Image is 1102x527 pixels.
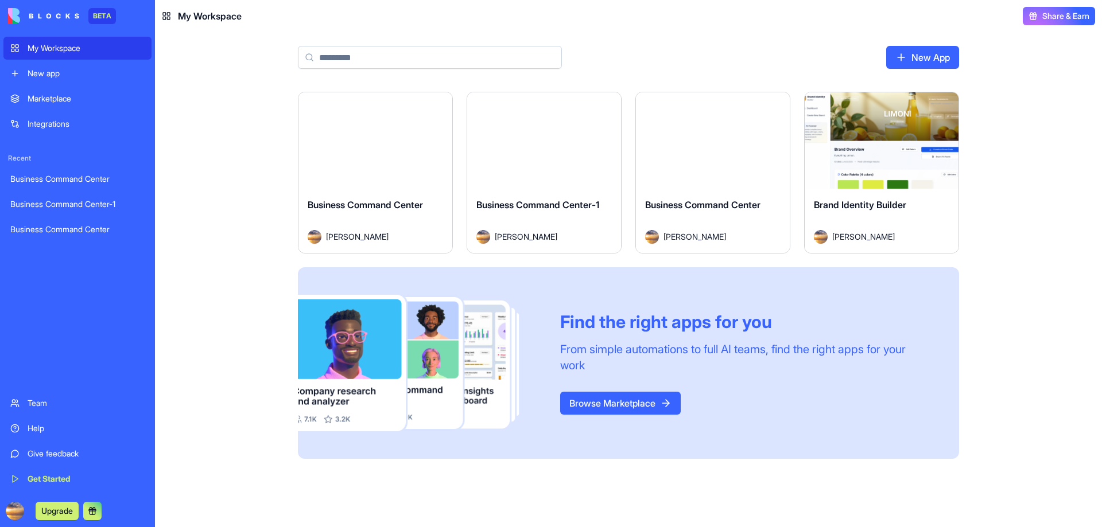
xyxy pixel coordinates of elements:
div: Marketplace [28,93,145,104]
a: BETA [8,8,116,24]
span: Share & Earn [1042,10,1089,22]
a: New app [3,62,152,85]
a: Team [3,392,152,415]
span: Business Command Center [308,199,423,210]
div: New app [28,68,145,79]
a: Marketplace [3,87,152,110]
img: ACg8ocITS3TDUYq4AfWM5-F7x6DCDXwDepHSOtlnKrYXL0UZ1VAnXEPBeQ=s96-c [6,502,24,520]
div: Help [28,423,145,434]
div: Team [28,397,145,409]
span: Recent [3,154,152,163]
button: Upgrade [36,502,79,520]
div: Business Command Center-1 [10,198,145,210]
img: Avatar [476,230,490,244]
a: Give feedback [3,442,152,465]
div: Business Command Center [10,173,145,185]
img: logo [8,8,79,24]
img: Avatar [814,230,828,244]
span: [PERSON_NAME] [663,231,726,243]
img: Avatar [308,230,321,244]
div: BETA [88,8,116,24]
div: From simple automations to full AI teams, find the right apps for your work [560,341,932,373]
a: Business Command Center-1 [3,193,152,216]
img: Avatar [645,230,659,244]
a: My Workspace [3,37,152,60]
span: Business Command Center [645,199,760,210]
a: Business Command CenterAvatar[PERSON_NAME] [298,92,453,253]
a: Browse Marketplace [560,392,681,415]
a: New App [886,46,959,69]
a: Business Command Center [3,218,152,241]
div: Business Command Center [10,224,145,235]
a: Get Started [3,467,152,490]
a: Upgrade [36,505,79,516]
span: Brand Identity Builder [814,199,906,210]
span: [PERSON_NAME] [832,231,895,243]
a: Brand Identity BuilderAvatar[PERSON_NAME] [804,92,959,253]
div: Integrations [28,118,145,130]
button: Share & Earn [1023,7,1095,25]
a: Help [3,417,152,440]
div: My Workspace [28,42,145,54]
a: Business Command Center [3,167,152,190]
a: Integrations [3,112,152,135]
span: [PERSON_NAME] [495,231,557,243]
div: Get Started [28,473,145,485]
img: Frame_181_egmpey.png [298,295,542,432]
span: My Workspace [178,9,242,23]
a: Business Command CenterAvatar[PERSON_NAME] [635,92,790,253]
div: Find the right apps for you [560,311,932,332]
div: Give feedback [28,448,145,459]
span: [PERSON_NAME] [326,231,389,243]
span: Business Command Center-1 [476,199,599,210]
a: Business Command Center-1Avatar[PERSON_NAME] [467,92,622,253]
